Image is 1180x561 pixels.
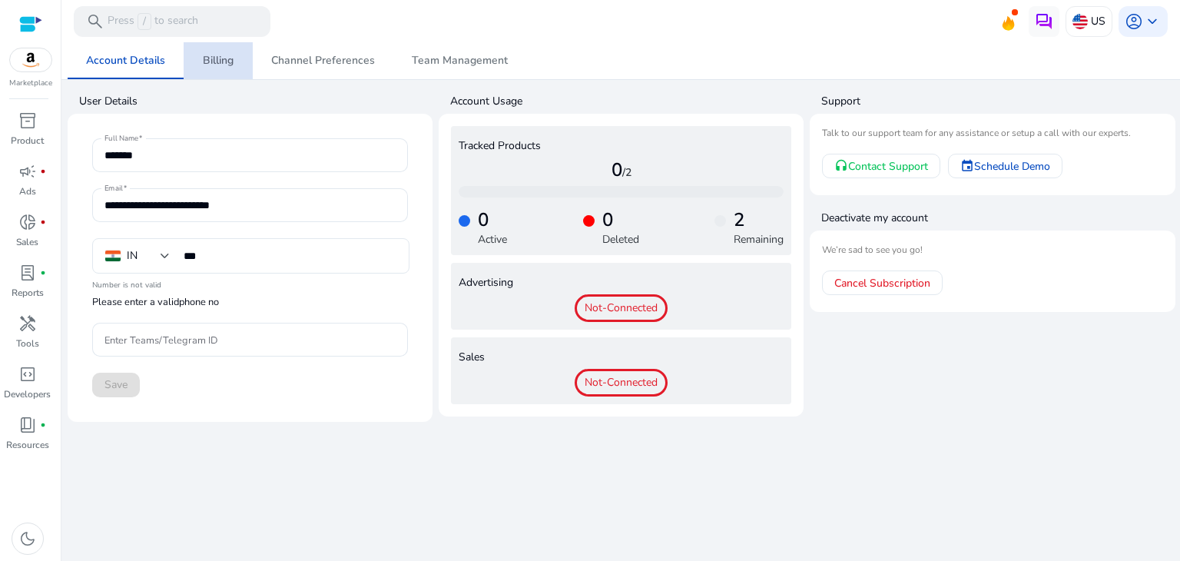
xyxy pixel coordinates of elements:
span: fiber_manual_record [40,168,46,174]
span: fiber_manual_record [40,270,46,276]
p: Product [11,134,44,148]
span: dark_mode [18,529,37,548]
span: Cancel Subscription [834,275,930,291]
h4: Deactivate my account [821,211,1175,226]
h4: 2 [734,209,784,231]
span: book_4 [18,416,37,434]
h4: Account Usage [450,94,804,109]
img: amazon.svg [10,48,51,71]
span: account_circle [1125,12,1143,31]
span: /2 [622,165,631,180]
span: Contact Support [848,158,928,174]
span: Account Details [86,55,165,66]
mat-card-subtitle: Talk to our support team for any assistance or setup a call with our experts. [822,126,1162,141]
p: Developers [4,387,51,401]
p: Marketplace [9,78,52,89]
h4: 0 [602,209,639,231]
p: Tools [16,337,39,350]
h4: 0 [478,209,507,231]
span: / [138,13,151,30]
span: Billing [203,55,234,66]
a: Contact Support [822,154,940,178]
span: Not-Connected [575,369,668,397]
p: Press to search [108,13,198,30]
span: inventory_2 [18,111,37,130]
span: search [86,12,104,31]
h4: Support [821,94,1175,109]
h4: Tracked Products [459,140,784,153]
p: Reports [12,286,44,300]
span: Not-Connected [575,294,668,322]
span: handyman [18,314,37,333]
div: IN [127,247,138,264]
mat-error: Number is not valid [92,275,408,291]
h4: Sales [459,351,784,364]
span: fiber_manual_record [40,219,46,225]
span: lab_profile [18,264,37,282]
mat-icon: headset [834,159,848,173]
h4: Advertising [459,277,784,290]
span: keyboard_arrow_down [1143,12,1162,31]
p: US [1091,8,1105,35]
mat-label: Email [104,184,123,194]
span: campaign [18,162,37,181]
span: Team Management [412,55,508,66]
p: Sales [16,235,38,249]
p: Deleted [602,231,639,247]
mat-hint: Please enter a valid phone no [92,295,219,309]
h4: User Details [79,94,433,109]
p: Ads [19,184,36,198]
p: Active [478,231,507,247]
img: us.svg [1072,14,1088,29]
p: Remaining [734,231,784,247]
span: code_blocks [18,365,37,383]
span: Schedule Demo [974,158,1050,174]
a: Cancel Subscription [822,271,943,295]
span: donut_small [18,213,37,231]
mat-icon: event [960,159,974,173]
span: Channel Preferences [271,55,375,66]
span: fiber_manual_record [40,422,46,428]
p: Resources [6,438,49,452]
mat-label: Full Name [104,134,138,144]
h4: 0 [459,159,784,181]
mat-card-subtitle: We’re sad to see you go! [822,243,1162,257]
